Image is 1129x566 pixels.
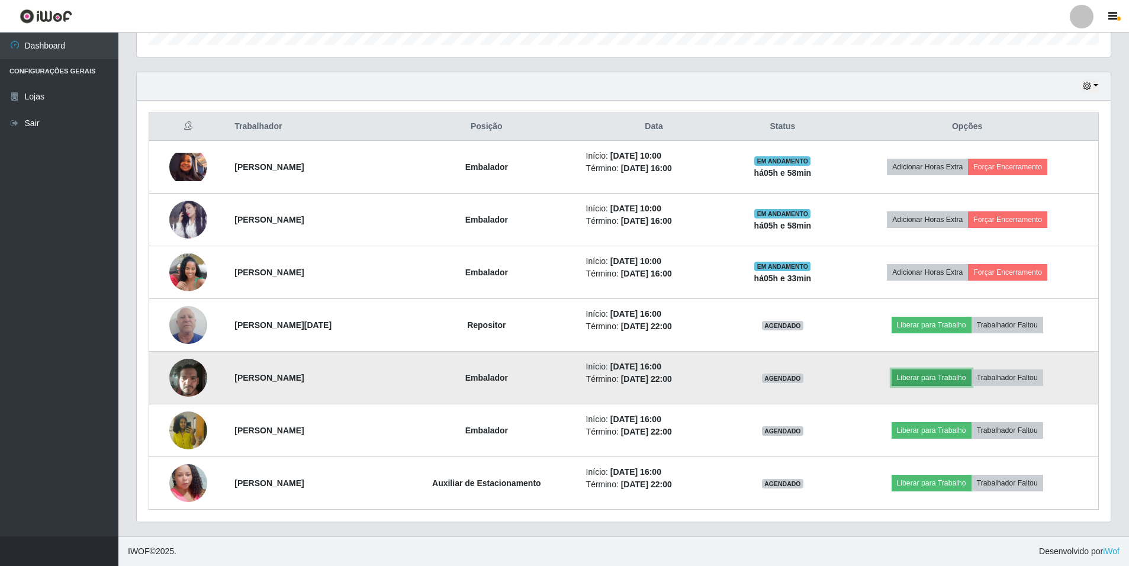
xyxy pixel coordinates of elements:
[169,352,207,403] img: 1751312410869.jpeg
[610,256,661,266] time: [DATE] 10:00
[234,268,304,277] strong: [PERSON_NAME]
[586,255,722,268] li: Início:
[586,162,722,175] li: Término:
[394,113,578,141] th: Posição
[972,475,1043,491] button: Trabalhador Faltou
[621,216,672,226] time: [DATE] 16:00
[234,478,304,488] strong: [PERSON_NAME]
[586,413,722,426] li: Início:
[972,422,1043,439] button: Trabalhador Faltou
[586,466,722,478] li: Início:
[234,215,304,224] strong: [PERSON_NAME]
[621,480,672,489] time: [DATE] 22:00
[465,268,508,277] strong: Embalador
[610,204,661,213] time: [DATE] 10:00
[128,545,176,558] span: © 2025 .
[754,156,810,166] span: EM ANDAMENTO
[621,321,672,331] time: [DATE] 22:00
[234,373,304,382] strong: [PERSON_NAME]
[972,317,1043,333] button: Trabalhador Faltou
[972,369,1043,386] button: Trabalhador Faltou
[892,369,972,386] button: Liberar para Trabalho
[586,373,722,385] li: Término:
[586,426,722,438] li: Término:
[169,397,207,464] img: 1756645044831.jpeg
[586,308,722,320] li: Início:
[887,211,968,228] button: Adicionar Horas Extra
[754,209,810,218] span: EM ANDAMENTO
[892,475,972,491] button: Liberar para Trabalho
[128,546,150,556] span: IWOF
[762,321,803,330] span: AGENDADO
[586,320,722,333] li: Término:
[234,320,332,330] strong: [PERSON_NAME][DATE]
[968,159,1047,175] button: Forçar Encerramento
[234,162,304,172] strong: [PERSON_NAME]
[754,262,810,271] span: EM ANDAMENTO
[465,162,508,172] strong: Embalador
[762,479,803,488] span: AGENDADO
[20,9,72,24] img: CoreUI Logo
[754,221,812,230] strong: há 05 h e 58 min
[621,374,672,384] time: [DATE] 22:00
[610,467,661,477] time: [DATE] 16:00
[465,215,508,224] strong: Embalador
[169,300,207,350] img: 1757971105786.jpeg
[432,478,541,488] strong: Auxiliar de Estacionamento
[169,201,207,239] img: 1757034953897.jpeg
[754,168,812,178] strong: há 05 h e 58 min
[1103,546,1120,556] a: iWof
[169,153,207,181] img: 1756663906828.jpeg
[762,374,803,383] span: AGENDADO
[169,449,207,517] img: 1755510400416.jpeg
[467,320,506,330] strong: Repositor
[610,362,661,371] time: [DATE] 16:00
[169,247,207,298] img: 1757557261594.jpeg
[892,422,972,439] button: Liberar para Trabalho
[836,113,1098,141] th: Opções
[729,113,836,141] th: Status
[586,268,722,280] li: Término:
[465,426,508,435] strong: Embalador
[762,426,803,436] span: AGENDADO
[968,211,1047,228] button: Forçar Encerramento
[586,150,722,162] li: Início:
[754,274,812,283] strong: há 05 h e 33 min
[465,373,508,382] strong: Embalador
[621,427,672,436] time: [DATE] 22:00
[586,361,722,373] li: Início:
[610,151,661,160] time: [DATE] 10:00
[586,202,722,215] li: Início:
[621,163,672,173] time: [DATE] 16:00
[1039,545,1120,558] span: Desenvolvido por
[586,478,722,491] li: Término:
[610,309,661,319] time: [DATE] 16:00
[621,269,672,278] time: [DATE] 16:00
[887,159,968,175] button: Adicionar Horas Extra
[610,414,661,424] time: [DATE] 16:00
[887,264,968,281] button: Adicionar Horas Extra
[968,264,1047,281] button: Forçar Encerramento
[227,113,394,141] th: Trabalhador
[579,113,729,141] th: Data
[892,317,972,333] button: Liberar para Trabalho
[234,426,304,435] strong: [PERSON_NAME]
[586,215,722,227] li: Término:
